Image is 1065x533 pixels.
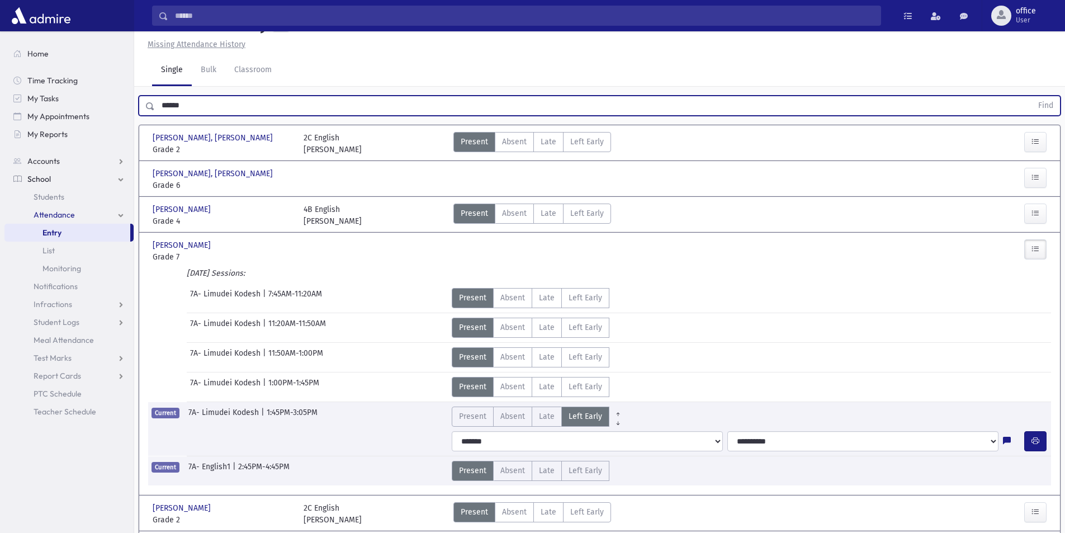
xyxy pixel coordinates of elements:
span: Present [459,381,486,393]
span: 7A- Limudei Kodesh [190,347,263,367]
span: 7:45AM-11:20AM [268,288,322,308]
span: Report Cards [34,371,81,381]
span: Attendance [34,210,75,220]
div: 2C English [PERSON_NAME] [304,502,362,526]
span: 7A- Limudei Kodesh [190,288,263,308]
a: Bulk [192,55,225,86]
div: AttTypes [453,204,611,227]
span: Present [461,207,488,219]
span: Present [459,322,486,333]
span: Grade 2 [153,144,292,155]
a: Classroom [225,55,281,86]
span: Left Early [569,465,602,477]
span: 1:00PM-1:45PM [268,377,319,397]
span: Present [459,292,486,304]
span: User [1016,16,1036,25]
span: Present [461,506,488,518]
span: Grade 2 [153,514,292,526]
a: Teacher Schedule [4,403,134,421]
a: Accounts [4,152,134,170]
span: Late [541,506,556,518]
span: 7A- Limudei Kodesh [190,318,263,338]
div: AttTypes [453,132,611,155]
div: 4B English [PERSON_NAME] [304,204,362,227]
div: AttTypes [452,377,609,397]
span: Meal Attendance [34,335,94,345]
span: [PERSON_NAME] [153,204,213,215]
span: office [1016,7,1036,16]
a: Test Marks [4,349,134,367]
a: PTC Schedule [4,385,134,403]
span: Left Early [569,381,602,393]
span: [PERSON_NAME], [PERSON_NAME] [153,132,275,144]
span: Entry [42,228,61,238]
button: Find [1031,96,1060,115]
span: Current [152,408,179,418]
span: Monitoring [42,263,81,273]
span: Late [539,381,555,393]
a: Infractions [4,295,134,313]
span: Absent [502,506,527,518]
div: AttTypes [452,288,609,308]
span: Left Early [569,292,602,304]
span: Left Early [570,136,604,148]
span: | [263,347,268,367]
span: Present [459,465,486,477]
span: | [233,461,238,481]
span: 1:45PM-3:05PM [267,407,318,427]
a: Entry [4,224,130,242]
span: Late [539,465,555,477]
span: Absent [500,351,525,363]
span: Late [539,411,555,422]
span: [PERSON_NAME] [153,239,213,251]
div: AttTypes [452,318,609,338]
span: 2:45PM-4:45PM [238,461,290,481]
span: Left Early [569,411,602,422]
span: Present [461,136,488,148]
span: My Tasks [27,93,59,103]
div: AttTypes [452,347,609,367]
div: AttTypes [452,461,609,481]
span: Absent [500,465,525,477]
span: 7A- Limudei Kodesh [190,377,263,397]
a: Home [4,45,134,63]
a: Attendance [4,206,134,224]
i: [DATE] Sessions: [187,268,245,278]
span: PTC Schedule [34,389,82,399]
a: My Reports [4,125,134,143]
span: Absent [500,411,525,422]
span: Late [539,292,555,304]
span: Late [541,136,556,148]
a: My Appointments [4,107,134,125]
span: | [263,318,268,338]
span: Absent [500,292,525,304]
span: School [27,174,51,184]
span: Absent [502,207,527,219]
span: Infractions [34,299,72,309]
a: School [4,170,134,188]
a: List [4,242,134,260]
span: Notifications [34,281,78,291]
span: Late [541,207,556,219]
a: Report Cards [4,367,134,385]
span: Grade 4 [153,215,292,227]
span: Absent [500,381,525,393]
span: Grade 6 [153,180,292,191]
span: My Appointments [27,111,89,121]
span: Grade 7 [153,251,292,263]
span: | [263,288,268,308]
img: AdmirePro [9,4,73,27]
span: Current [152,462,179,473]
div: AttTypes [453,502,611,526]
span: Absent [500,322,525,333]
span: List [42,246,55,256]
span: [PERSON_NAME] [153,502,213,514]
span: Present [459,351,486,363]
a: Students [4,188,134,206]
a: Notifications [4,277,134,295]
span: | [263,377,268,397]
span: 11:50AM-1:00PM [268,347,323,367]
div: AttTypes [452,407,627,427]
span: My Reports [27,129,68,139]
span: Students [34,192,64,202]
